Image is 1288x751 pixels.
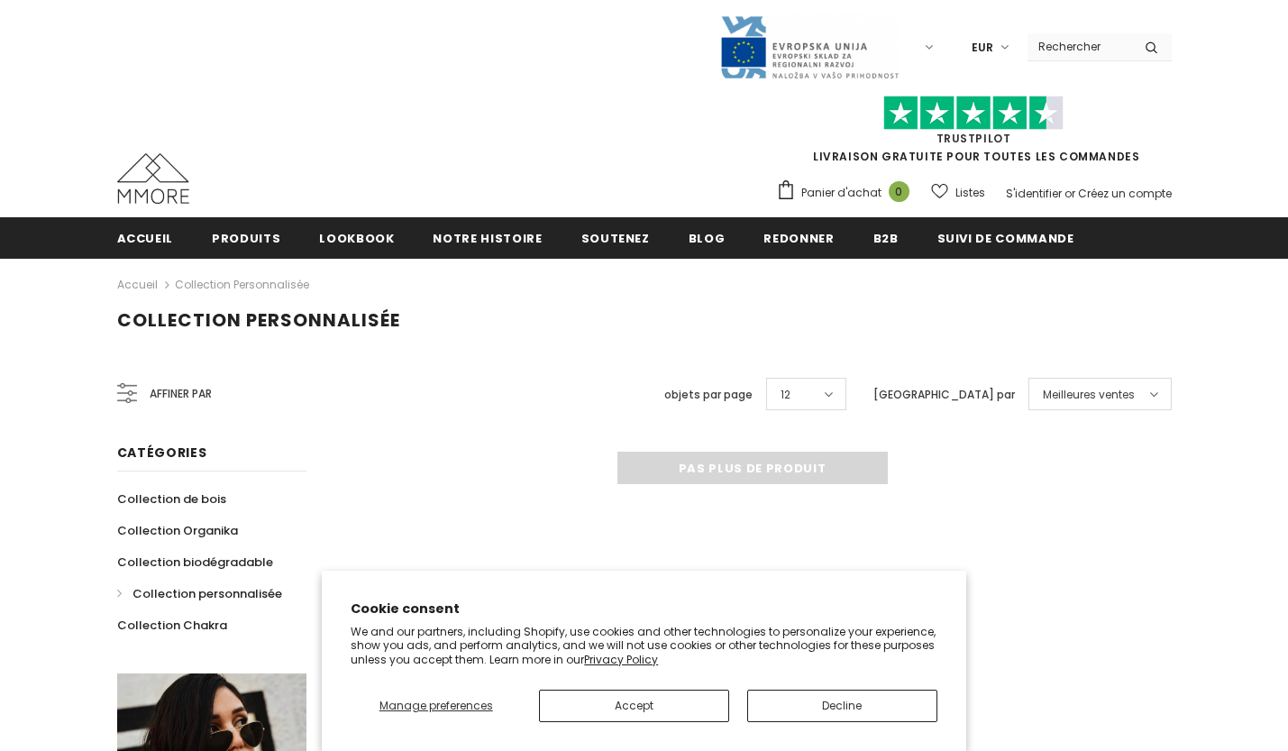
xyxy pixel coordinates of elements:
[889,181,909,202] span: 0
[433,217,542,258] a: Notre histoire
[175,277,309,292] a: Collection personnalisée
[581,217,650,258] a: soutenez
[351,690,521,722] button: Manage preferences
[1043,386,1135,404] span: Meilleures ventes
[117,217,174,258] a: Accueil
[117,307,400,333] span: Collection personnalisée
[433,230,542,247] span: Notre histoire
[1028,33,1131,60] input: Search Site
[873,217,899,258] a: B2B
[776,179,918,206] a: Panier d'achat 0
[117,578,282,609] a: Collection personnalisée
[776,104,1172,164] span: LIVRAISON GRATUITE POUR TOUTES LES COMMANDES
[1078,186,1172,201] a: Créez un compte
[689,217,726,258] a: Blog
[117,153,189,204] img: Cas MMORE
[212,217,280,258] a: Produits
[379,698,493,713] span: Manage preferences
[150,384,212,404] span: Affiner par
[351,600,937,618] h2: Cookie consent
[117,546,273,578] a: Collection biodégradable
[319,230,394,247] span: Lookbook
[1006,186,1062,201] a: S'identifier
[539,690,729,722] button: Accept
[584,652,658,667] a: Privacy Policy
[117,274,158,296] a: Accueil
[937,217,1074,258] a: Suivi de commande
[689,230,726,247] span: Blog
[873,386,1015,404] label: [GEOGRAPHIC_DATA] par
[763,217,834,258] a: Redonner
[117,444,207,462] span: Catégories
[781,386,790,404] span: 12
[972,39,993,57] span: EUR
[801,184,882,202] span: Panier d'achat
[955,184,985,202] span: Listes
[117,515,238,546] a: Collection Organika
[117,230,174,247] span: Accueil
[117,554,273,571] span: Collection biodégradable
[937,230,1074,247] span: Suivi de commande
[351,625,937,667] p: We and our partners, including Shopify, use cookies and other technologies to personalize your ex...
[132,585,282,602] span: Collection personnalisée
[931,177,985,208] a: Listes
[117,483,226,515] a: Collection de bois
[117,490,226,508] span: Collection de bois
[664,386,753,404] label: objets par page
[936,131,1011,146] a: TrustPilot
[117,522,238,539] span: Collection Organika
[319,217,394,258] a: Lookbook
[117,617,227,634] span: Collection Chakra
[1064,186,1075,201] span: or
[763,230,834,247] span: Redonner
[873,230,899,247] span: B2B
[747,690,937,722] button: Decline
[212,230,280,247] span: Produits
[719,14,900,80] img: Javni Razpis
[117,609,227,641] a: Collection Chakra
[581,230,650,247] span: soutenez
[883,96,1064,131] img: Faites confiance aux étoiles pilotes
[719,39,900,54] a: Javni Razpis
